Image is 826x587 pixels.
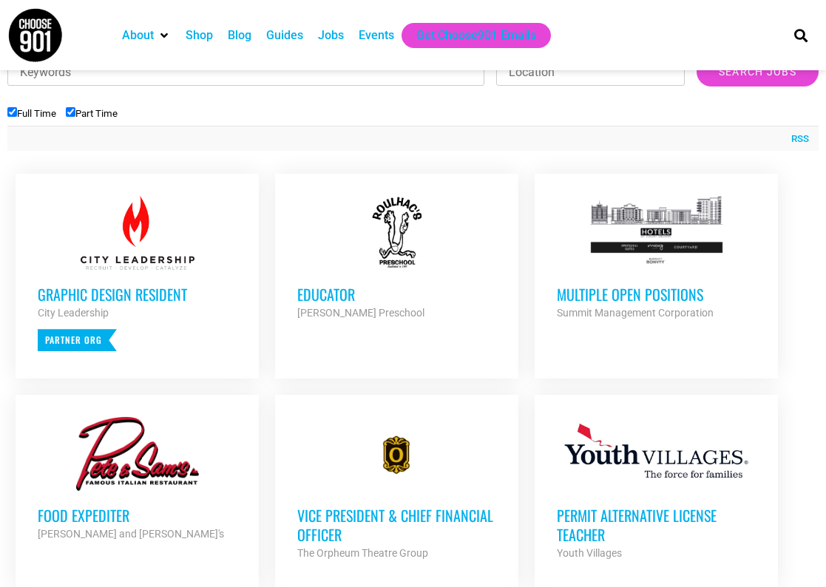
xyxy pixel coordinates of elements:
[359,27,394,44] a: Events
[38,307,109,319] strong: City Leadership
[275,174,518,344] a: Educator [PERSON_NAME] Preschool
[266,27,303,44] a: Guides
[535,395,778,584] a: Permit Alternative License Teacher Youth Villages
[416,27,536,44] a: Get Choose901 Emails
[297,547,428,559] strong: The Orpheum Theatre Group
[38,528,224,540] strong: [PERSON_NAME] and [PERSON_NAME]'s
[186,27,213,44] a: Shop
[557,307,714,319] strong: Summit Management Corporation
[16,174,259,373] a: Graphic Design Resident City Leadership Partner Org
[38,506,237,525] h3: Food Expediter
[38,285,237,304] h3: Graphic Design Resident
[115,23,771,48] nav: Main nav
[557,506,756,544] h3: Permit Alternative License Teacher
[535,174,778,344] a: Multiple Open Positions Summit Management Corporation
[16,395,259,565] a: Food Expediter [PERSON_NAME] and [PERSON_NAME]'s
[297,307,424,319] strong: [PERSON_NAME] Preschool
[275,395,518,584] a: Vice President & Chief Financial Officer The Orpheum Theatre Group
[697,57,819,86] input: Search Jobs
[228,27,251,44] a: Blog
[66,107,75,117] input: Part Time
[66,108,118,119] label: Part Time
[557,547,622,559] strong: Youth Villages
[496,58,685,86] input: Location
[7,58,484,86] input: Keywords
[122,27,154,44] a: About
[297,506,496,544] h3: Vice President & Chief Financial Officer
[789,23,813,47] div: Search
[557,285,756,304] h3: Multiple Open Positions
[297,285,496,304] h3: Educator
[784,132,809,146] a: RSS
[7,107,17,117] input: Full Time
[318,27,344,44] a: Jobs
[38,329,117,351] p: Partner Org
[115,23,178,48] div: About
[7,108,56,119] label: Full Time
